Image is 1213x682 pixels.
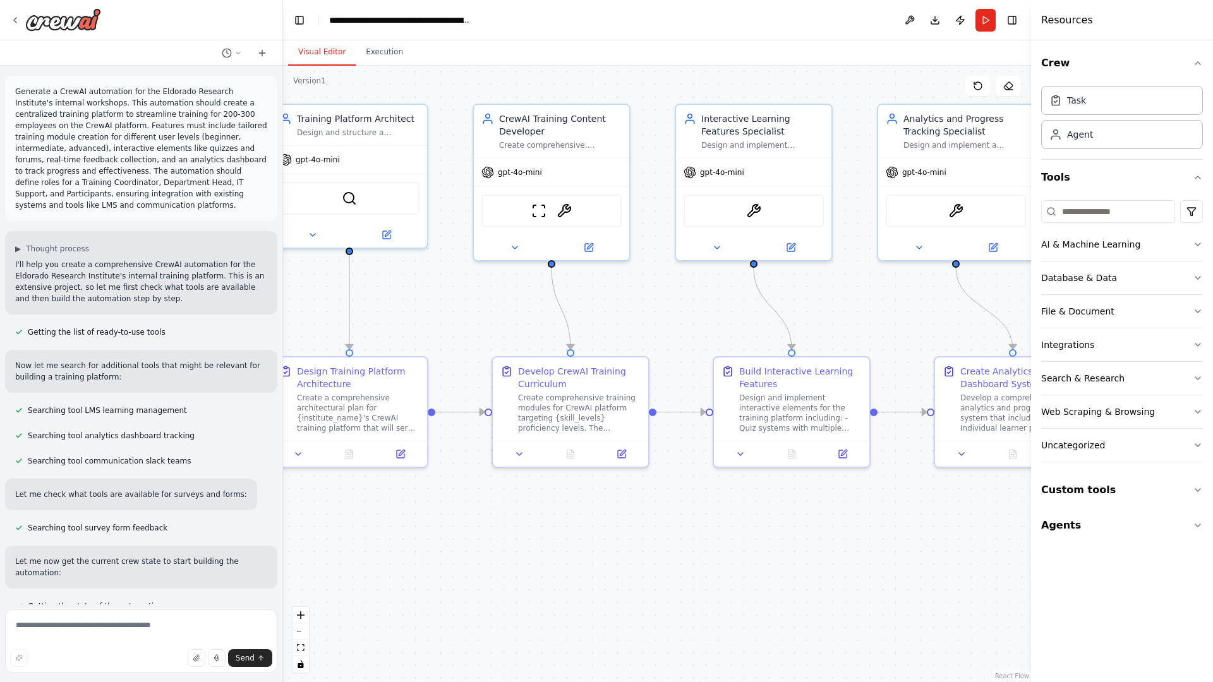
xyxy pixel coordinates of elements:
[343,255,356,349] g: Edge from 2036f2ca-3015-423f-952b-b0d61128f0b9 to 627c98c7-7d63-4ef0-bafa-cd53ce43ab93
[1041,160,1203,195] button: Tools
[236,653,255,663] span: Send
[903,112,1026,138] div: Analytics and Progress Tracking Specialist
[252,45,272,61] button: Start a new chat
[297,128,419,138] div: Design and structure a comprehensive training platform for {institute_name} that accommodates {em...
[1041,372,1125,385] div: Search & Research
[499,112,622,138] div: CrewAI Training Content Developer
[713,356,871,468] div: Build Interactive Learning FeaturesDesign and implement interactive elements for the training pla...
[877,104,1035,261] div: Analytics and Progress Tracking SpecialistDesign and implement a comprehensive analytics dashboar...
[700,167,744,177] span: gpt-4o-mini
[518,365,641,390] div: Develop CrewAI Training Curriculum
[995,673,1029,679] a: React Flow attribution
[600,446,643,462] button: Open in side panel
[902,167,946,177] span: gpt-4o-mini
[531,203,546,218] img: ScrapeWebsiteTool
[557,203,572,218] img: ArxivPaperTool
[960,393,1083,433] div: Develop a comprehensive analytics and progress tracking system that includes: - Individual learne...
[950,268,1019,349] g: Edge from 05998400-738d-42ce-98b4-8015c9637da3 to e16dbe07-a4bd-4427-8573-cdfcebc0a9a2
[1041,429,1203,462] button: Uncategorized
[656,406,706,419] g: Edge from 07272c93-51bc-46a4-82c6-99b1e6d86628 to 12982aee-3596-4e51-a8ed-f92682bb27b1
[288,39,356,66] button: Visual Editor
[351,227,422,242] button: Open in side panel
[293,607,309,673] div: React Flow controls
[15,244,89,254] button: ▶Thought process
[297,393,419,433] div: Create a comprehensive architectural plan for {institute_name}'s CrewAI training platform that wi...
[293,640,309,656] button: fit view
[1041,295,1203,328] button: File & Document
[28,405,187,416] span: Searching tool LMS learning management
[28,327,166,337] span: Getting the list of ready-to-use tools
[15,244,21,254] span: ▶
[1041,405,1155,418] div: Web Scraping & Browsing
[1067,94,1086,107] div: Task
[293,76,326,86] div: Version 1
[10,649,28,667] button: Improve this prompt
[1041,81,1203,159] div: Crew
[293,607,309,623] button: zoom in
[1041,362,1203,395] button: Search & Research
[739,365,862,390] div: Build Interactive Learning Features
[329,14,471,27] nav: breadcrumb
[28,456,191,466] span: Searching tool communication slack teams
[356,39,413,66] button: Execution
[28,523,167,533] span: Searching tool survey form feedback
[15,556,267,578] p: Let me now get the current crew state to start building the automation:
[986,446,1040,462] button: No output available
[948,203,963,218] img: Notion MCP Server
[293,623,309,640] button: zoom out
[701,112,824,138] div: Interactive Learning Features Specialist
[297,112,419,125] div: Training Platform Architect
[960,365,1083,390] div: Create Analytics Dashboard System
[15,489,247,500] p: Let me check what tools are available for surveys and forms:
[15,360,267,383] p: Now let me search for additional tools that might be relevant for building a training platform:
[323,446,377,462] button: No output available
[553,240,624,255] button: Open in side panel
[1041,338,1094,351] div: Integrations
[1041,272,1117,284] div: Database & Data
[701,140,824,150] div: Design and implement interactive learning elements including quizzes, forums, real-time feedback ...
[545,268,577,349] g: Edge from 9bbb539d-b926-4ec3-b8d8-ffe70805ded9 to 07272c93-51bc-46a4-82c6-99b1e6d86628
[903,140,1026,150] div: Design and implement a comprehensive analytics dashboard to track learning progress, measure trai...
[1041,395,1203,428] button: Web Scraping & Browsing
[228,649,272,667] button: Send
[1041,305,1114,318] div: File & Document
[1041,508,1203,543] button: Agents
[1003,11,1021,29] button: Hide right sidebar
[1041,472,1203,508] button: Custom tools
[188,649,205,667] button: Upload files
[957,240,1029,255] button: Open in side panel
[934,356,1092,468] div: Create Analytics Dashboard SystemDevelop a comprehensive analytics and progress tracking system t...
[15,259,267,304] p: I'll help you create a comprehensive CrewAI automation for the Eldorado Research Institute's inte...
[492,356,649,468] div: Develop CrewAI Training CurriculumCreate comprehensive training modules for CrewAI platform targe...
[217,45,247,61] button: Switch to previous chat
[499,140,622,150] div: Create comprehensive, engaging training modules for CrewAI platform covering {skill_levels} profi...
[544,446,598,462] button: No output available
[208,649,226,667] button: Click to speak your automation idea
[755,240,826,255] button: Open in side panel
[293,656,309,673] button: toggle interactivity
[1041,13,1093,28] h4: Resources
[1041,195,1203,472] div: Tools
[291,11,308,29] button: Hide left sidebar
[1041,439,1105,452] div: Uncategorized
[1067,128,1093,141] div: Agent
[747,268,798,349] g: Edge from 56c43e35-b9f2-4580-bd50-2cc2317e1a87 to 12982aee-3596-4e51-a8ed-f92682bb27b1
[296,155,340,165] span: gpt-4o-mini
[498,167,542,177] span: gpt-4o-mini
[435,406,485,419] g: Edge from 627c98c7-7d63-4ef0-bafa-cd53ce43ab93 to 07272c93-51bc-46a4-82c6-99b1e6d86628
[28,431,195,441] span: Searching tool analytics dashboard tracking
[746,203,761,218] img: Notion MCP Server
[739,393,862,433] div: Design and implement interactive elements for the training platform including: - Quiz systems wit...
[1041,238,1140,251] div: AI & Machine Learning
[518,393,641,433] div: Create comprehensive training modules for CrewAI platform targeting {skill_levels} proficiency le...
[878,406,927,419] g: Edge from 12982aee-3596-4e51-a8ed-f92682bb27b1 to e16dbe07-a4bd-4427-8573-cdfcebc0a9a2
[821,446,864,462] button: Open in side panel
[270,104,428,249] div: Training Platform ArchitectDesign and structure a comprehensive training platform for {institute_...
[342,191,357,206] img: SerperDevTool
[378,446,422,462] button: Open in side panel
[1041,45,1203,81] button: Crew
[26,244,89,254] span: Thought process
[1041,228,1203,261] button: AI & Machine Learning
[297,365,419,390] div: Design Training Platform Architecture
[1041,328,1203,361] button: Integrations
